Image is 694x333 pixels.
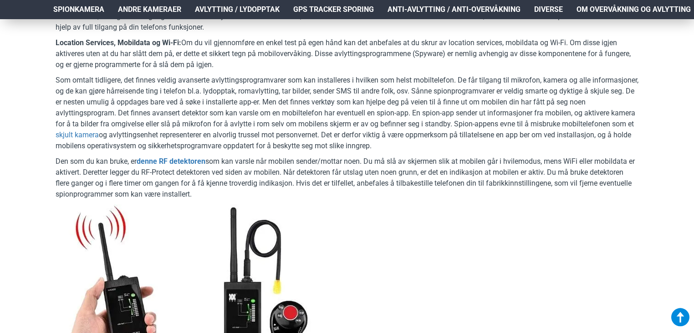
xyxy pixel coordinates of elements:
[118,4,181,15] span: Andre kameraer
[388,4,520,15] span: Anti-avlytting / Anti-overvåkning
[56,37,638,70] p: Om du vil gjennomføre en enkel test på egen hånd kan det anbefales at du skrur av location servic...
[534,4,563,15] span: Diverse
[137,156,205,167] a: denne RF detektoren
[195,4,280,15] span: Avlytting / Lydopptak
[56,156,638,200] p: Den som du kan bruke, er som kan varsle når mobilen sender/mottar noen. Du må slå av skjermen sli...
[293,4,374,15] span: GPS Tracker Sporing
[53,4,104,15] span: Spionkamera
[56,75,638,151] p: Som omtalt tidligere, det finnes veldig avanserte avlyttingsprogramvarer som kan installeres i hv...
[56,130,99,140] a: skjult kamera
[56,38,181,47] strong: Location Services, Mobildata og Wi-Fi:
[577,4,691,15] span: Om overvåkning og avlytting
